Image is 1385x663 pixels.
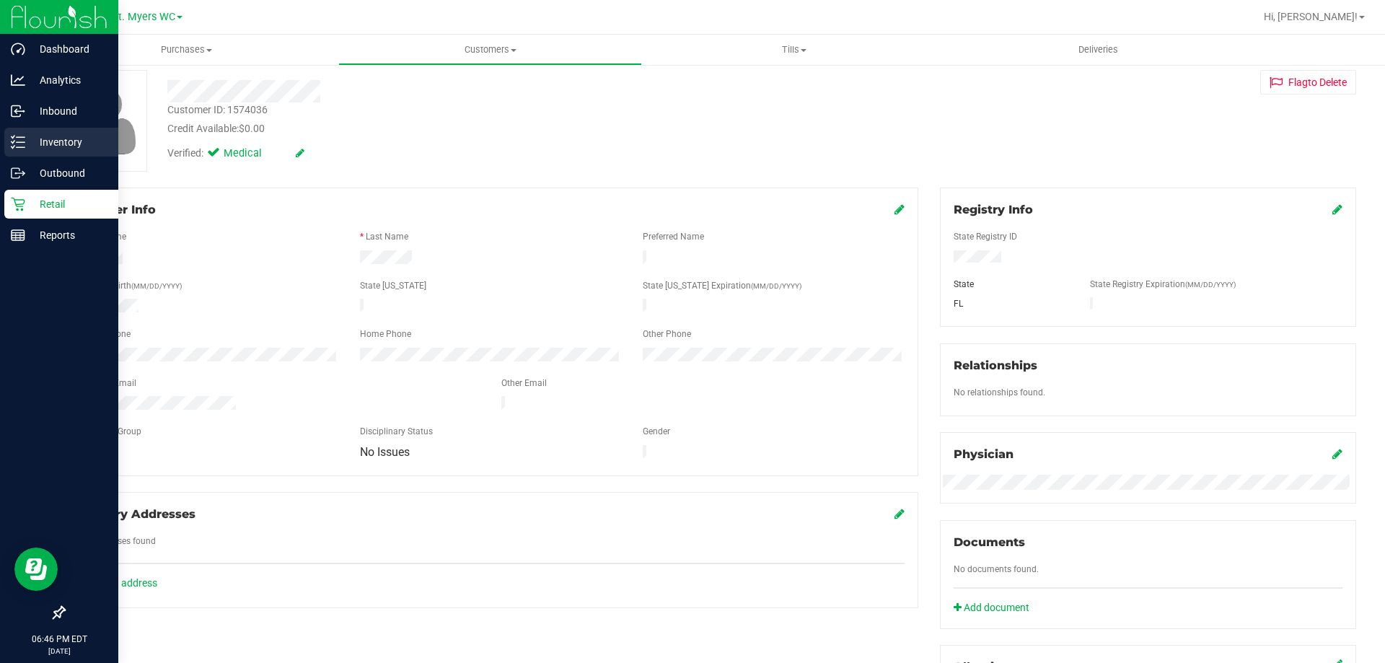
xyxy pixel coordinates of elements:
[35,35,338,65] a: Purchases
[360,328,411,341] label: Home Phone
[954,564,1039,574] span: No documents found.
[11,42,25,56] inline-svg: Dashboard
[954,386,1045,399] label: No relationships found.
[239,123,265,134] span: $0.00
[11,135,25,149] inline-svg: Inventory
[643,43,945,56] span: Tills
[167,121,803,136] div: Credit Available:
[360,425,433,438] label: Disciplinary Status
[1185,281,1236,289] span: (MM/DD/YYYY)
[113,11,175,23] span: Ft. Myers WC
[167,146,304,162] div: Verified:
[943,278,1080,291] div: State
[25,133,112,151] p: Inventory
[11,197,25,211] inline-svg: Retail
[643,425,670,438] label: Gender
[6,646,112,657] p: [DATE]
[11,228,25,242] inline-svg: Reports
[643,328,691,341] label: Other Phone
[14,548,58,591] iframe: Resource center
[643,279,801,292] label: State [US_STATE] Expiration
[360,445,410,459] span: No Issues
[25,196,112,213] p: Retail
[954,535,1025,549] span: Documents
[338,35,642,65] a: Customers
[643,230,704,243] label: Preferred Name
[954,203,1033,216] span: Registry Info
[25,164,112,182] p: Outbound
[501,377,547,390] label: Other Email
[366,230,408,243] label: Last Name
[25,227,112,244] p: Reports
[946,35,1250,65] a: Deliveries
[131,282,182,290] span: (MM/DD/YYYY)
[1264,11,1358,22] span: Hi, [PERSON_NAME]!
[224,146,281,162] span: Medical
[25,40,112,58] p: Dashboard
[954,359,1037,372] span: Relationships
[11,166,25,180] inline-svg: Outbound
[167,102,268,118] div: Customer ID: 1574036
[25,71,112,89] p: Analytics
[1260,70,1356,95] button: Flagto Delete
[11,104,25,118] inline-svg: Inbound
[25,102,112,120] p: Inbound
[1090,278,1236,291] label: State Registry Expiration
[35,43,338,56] span: Purchases
[954,600,1037,615] a: Add document
[642,35,946,65] a: Tills
[339,43,641,56] span: Customers
[11,73,25,87] inline-svg: Analytics
[954,447,1014,461] span: Physician
[83,279,182,292] label: Date of Birth
[751,282,801,290] span: (MM/DD/YYYY)
[77,507,195,521] span: Delivery Addresses
[360,279,426,292] label: State [US_STATE]
[943,297,1080,310] div: FL
[6,633,112,646] p: 06:46 PM EDT
[1059,43,1138,56] span: Deliveries
[954,230,1017,243] label: State Registry ID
